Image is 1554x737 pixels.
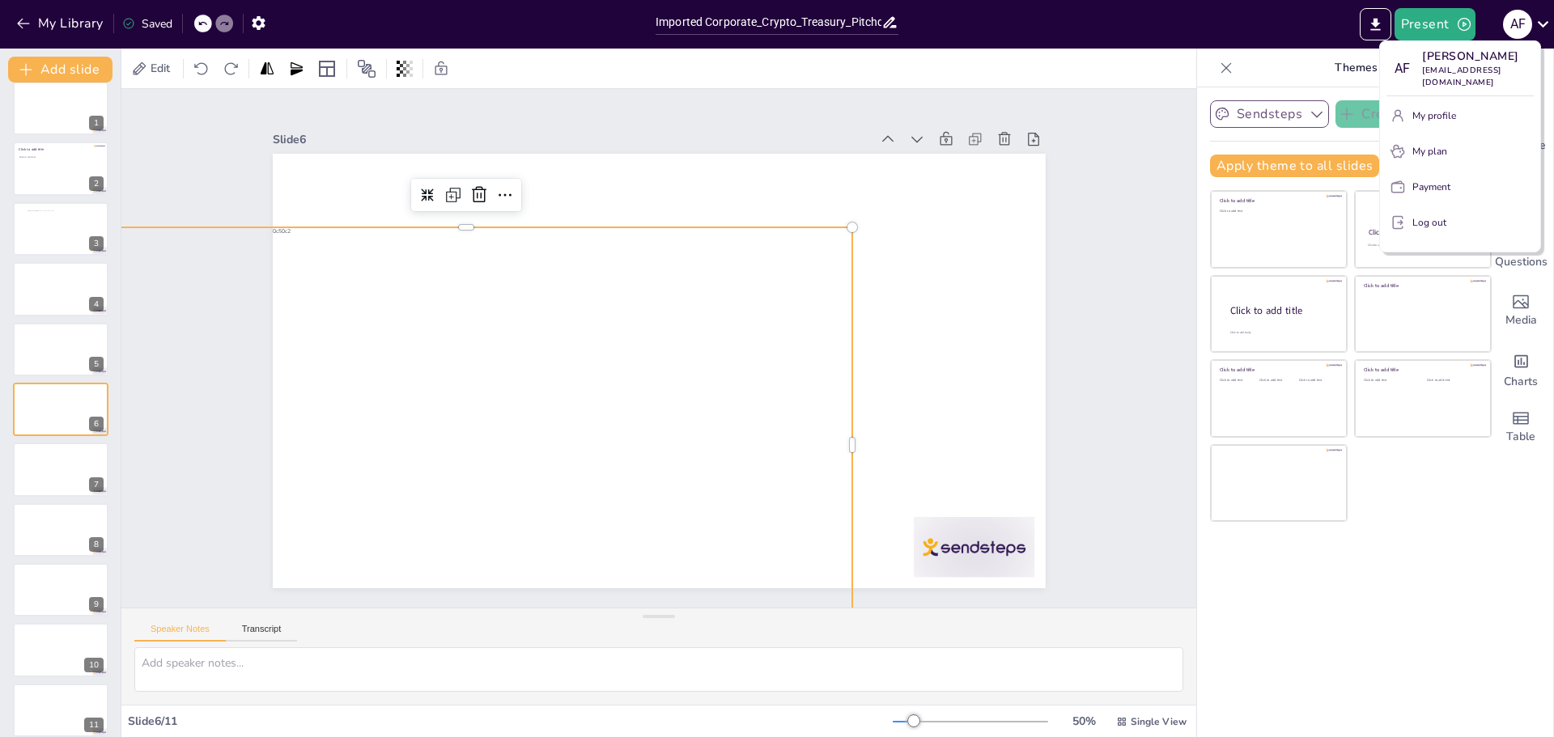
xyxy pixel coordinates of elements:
button: Log out [1386,210,1534,235]
p: [PERSON_NAME] [1422,48,1534,65]
div: A F [1386,54,1416,83]
p: Payment [1412,180,1450,194]
p: [EMAIL_ADDRESS][DOMAIN_NAME] [1422,65,1534,89]
button: My plan [1386,138,1534,164]
p: Log out [1412,215,1446,230]
p: My profile [1412,108,1456,123]
button: My profile [1386,103,1534,129]
p: My plan [1412,144,1447,159]
button: Payment [1386,174,1534,200]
